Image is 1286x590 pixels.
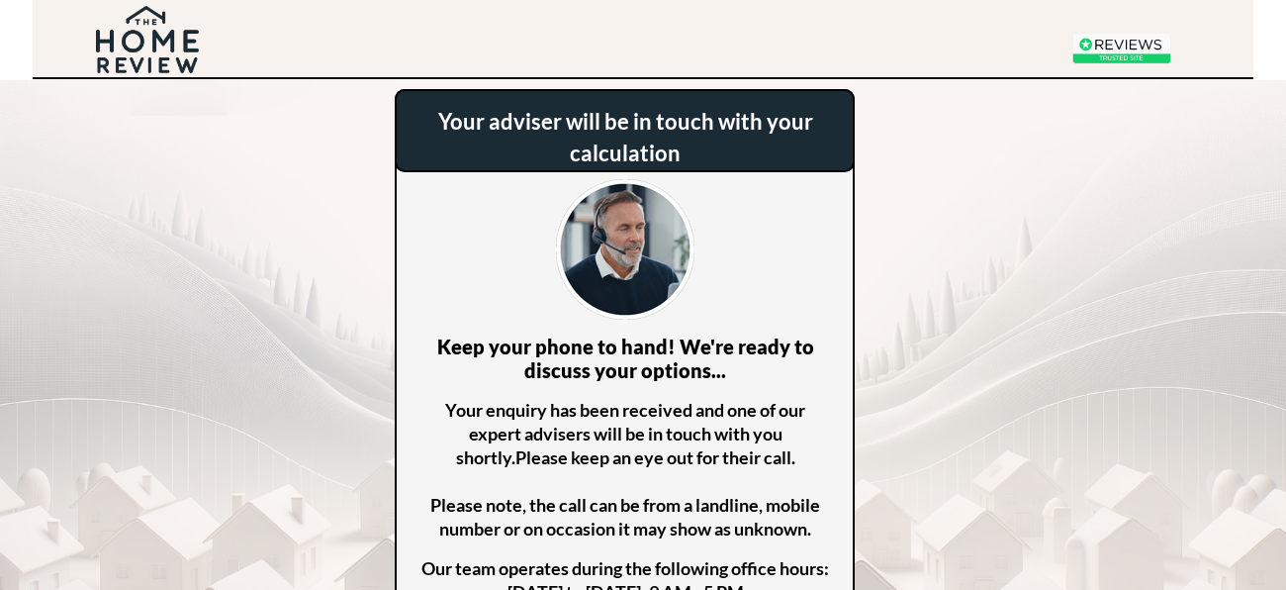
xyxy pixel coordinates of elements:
span: Your adviser will be in touch with your calculation [438,108,813,166]
strong: Keep your phone to hand! We're ready to discuss your options... [437,335,814,382]
span: Please keep an eye out for their call. [515,446,795,468]
span: Please note, the call can be from a landline, mobile number or on occasion it may show as unknown. [430,446,820,540]
span: Your enquiry has been received and one of our expert advisers will be in touch with you shortly. [445,399,805,468]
